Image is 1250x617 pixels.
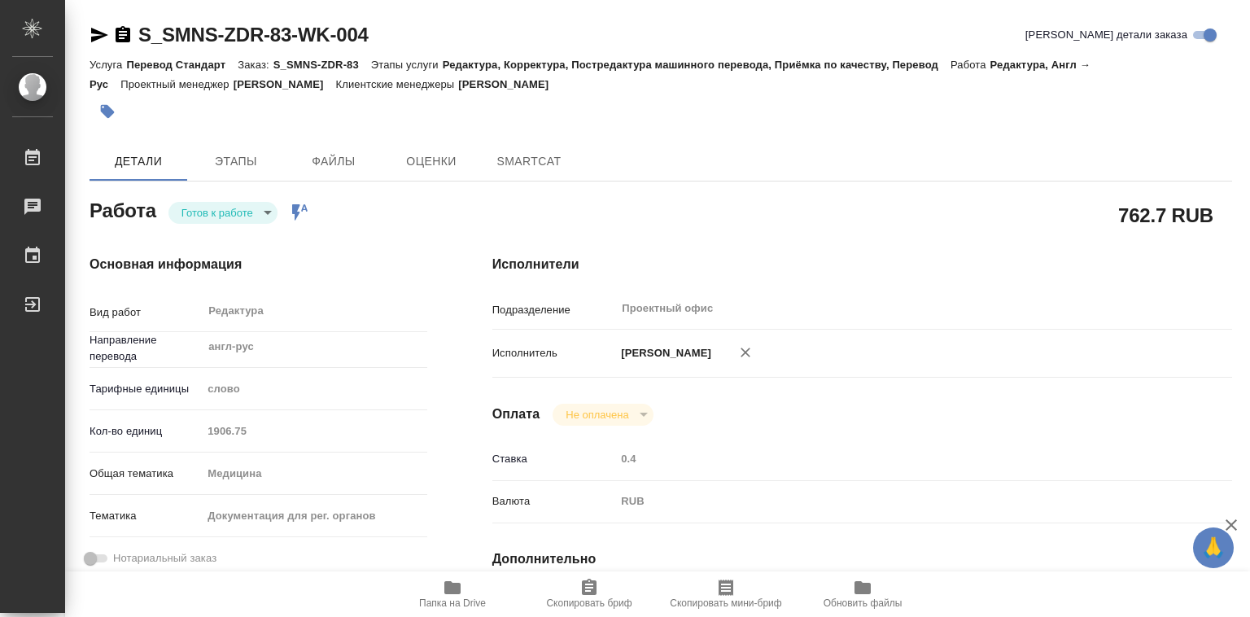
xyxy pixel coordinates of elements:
p: Перевод Стандарт [126,59,238,71]
span: [PERSON_NAME] детали заказа [1025,27,1187,43]
span: Обновить файлы [824,597,903,609]
button: Не оплачена [561,408,633,422]
span: Файлы [295,151,373,172]
span: Папка на Drive [419,597,486,609]
span: Этапы [197,151,275,172]
span: Детали [99,151,177,172]
div: Медицина [202,460,426,488]
span: Оценки [392,151,470,172]
button: 🙏 [1193,527,1234,568]
div: слово [202,375,426,403]
h2: Работа [90,195,156,224]
p: Направление перевода [90,332,202,365]
p: [PERSON_NAME] [615,345,711,361]
p: Подразделение [492,302,616,318]
p: Общая тематика [90,466,202,482]
p: Этапы услуги [371,59,443,71]
button: Скопировать мини-бриф [658,571,794,617]
p: Тематика [90,508,202,524]
button: Скопировать ссылку [113,25,133,45]
p: Тарифные единицы [90,381,202,397]
span: Скопировать бриф [546,597,632,609]
p: S_SMNS-ZDR-83 [273,59,371,71]
p: [PERSON_NAME] [234,78,336,90]
p: [PERSON_NAME] [458,78,561,90]
span: 🙏 [1200,531,1227,565]
p: Услуга [90,59,126,71]
div: Готов к работе [553,404,653,426]
button: Добавить тэг [90,94,125,129]
p: Кол-во единиц [90,423,202,440]
input: Пустое поле [615,447,1170,470]
button: Скопировать ссылку для ЯМессенджера [90,25,109,45]
button: Скопировать бриф [521,571,658,617]
h4: Дополнительно [492,549,1232,569]
button: Обновить файлы [794,571,931,617]
div: RUB [615,488,1170,515]
p: Валюта [492,493,616,510]
h4: Оплата [492,405,540,424]
span: SmartCat [490,151,568,172]
button: Папка на Drive [384,571,521,617]
div: Документация для рег. органов [202,502,426,530]
span: Скопировать мини-бриф [670,597,781,609]
p: Проектный менеджер [120,78,233,90]
p: Клиентские менеджеры [336,78,459,90]
h4: Исполнители [492,255,1232,274]
p: Исполнитель [492,345,616,361]
p: Вид работ [90,304,202,321]
input: Пустое поле [202,419,426,443]
p: Ставка [492,451,616,467]
div: Готов к работе [168,202,278,224]
a: S_SMNS-ZDR-83-WK-004 [138,24,369,46]
h2: 762.7 RUB [1118,201,1213,229]
button: Удалить исполнителя [728,335,763,370]
p: Заказ: [238,59,273,71]
h4: Основная информация [90,255,427,274]
p: Редактура, Корректура, Постредактура машинного перевода, Приёмка по качеству, Перевод [443,59,951,71]
button: Готов к работе [177,206,258,220]
span: Нотариальный заказ [113,550,216,567]
p: Работа [951,59,990,71]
